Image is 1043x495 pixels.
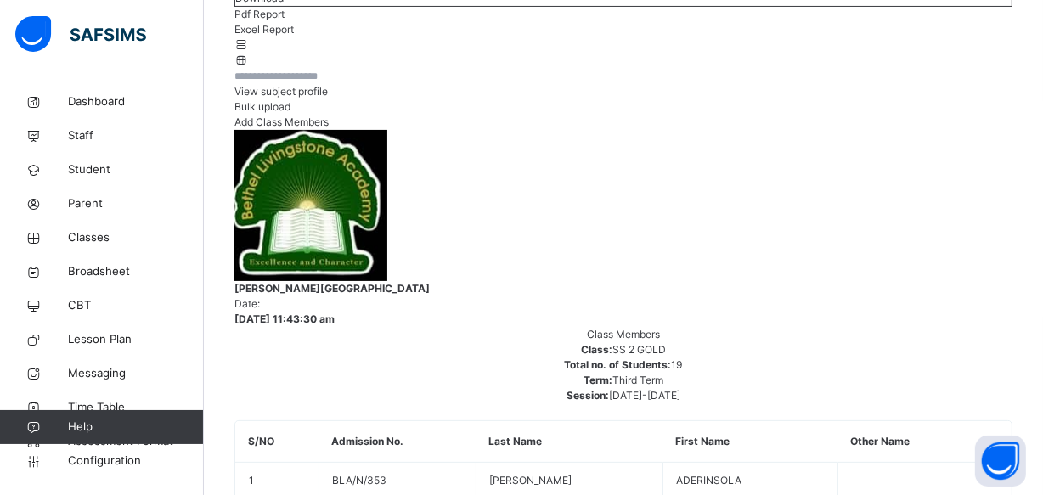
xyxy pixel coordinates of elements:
[662,421,837,463] th: First Name
[609,389,680,402] span: [DATE]-[DATE]
[15,16,146,52] img: safsims
[612,343,666,356] span: SS 2 GOLD
[68,93,204,110] span: Dashboard
[68,331,204,348] span: Lesson Plan
[68,453,203,470] span: Configuration
[68,399,204,416] span: Time Table
[234,100,290,113] span: Bulk upload
[234,22,1012,37] li: dropdown-list-item-null-1
[68,229,204,246] span: Classes
[567,389,609,402] span: Session:
[236,421,319,463] th: S/NO
[581,343,612,356] span: Class:
[234,281,1012,296] span: [PERSON_NAME][GEOGRAPHIC_DATA]
[234,312,1012,327] span: [DATE] 11:43:30 am
[68,297,204,314] span: CBT
[975,436,1026,487] button: Open asap
[68,195,204,212] span: Parent
[68,365,204,382] span: Messaging
[319,421,476,463] th: Admission No.
[837,421,1012,463] th: Other Name
[234,115,329,128] span: Add Class Members
[68,127,204,144] span: Staff
[612,374,663,386] span: Third Term
[68,161,204,178] span: Student
[68,263,204,280] span: Broadsheet
[584,374,612,386] span: Term:
[68,419,203,436] span: Help
[565,358,672,371] span: Total no. of Students:
[234,85,328,98] span: View subject profile
[672,358,683,371] span: 19
[587,328,660,340] span: Class Members
[234,130,387,281] img: bethel.png
[234,297,260,310] span: Date:
[234,7,1012,22] li: dropdown-list-item-null-0
[476,421,662,463] th: Last Name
